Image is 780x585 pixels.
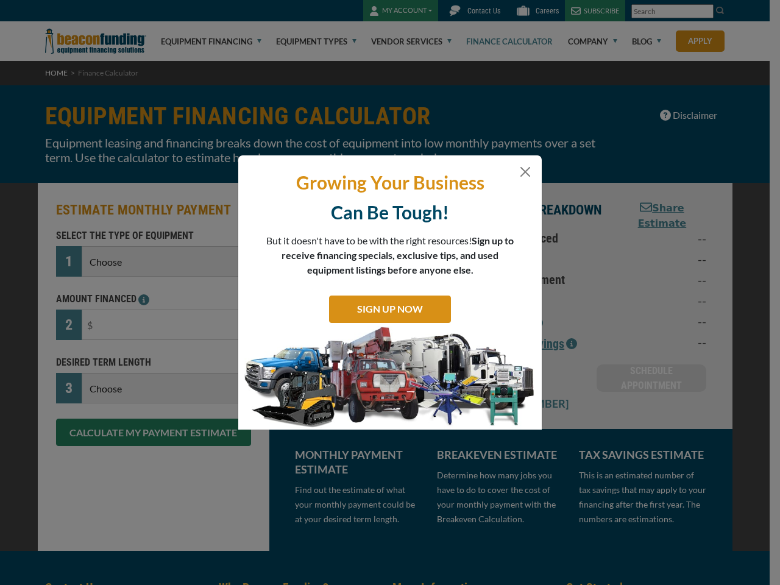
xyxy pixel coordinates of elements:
img: subscribe-modal.jpg [238,326,542,430]
p: Growing Your Business [247,171,533,194]
p: Can Be Tough! [247,200,533,224]
a: SIGN UP NOW [329,296,451,323]
span: Sign up to receive financing specials, exclusive tips, and used equipment listings before anyone ... [282,235,514,275]
p: But it doesn't have to be with the right resources! [266,233,514,277]
button: Close [518,165,533,179]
